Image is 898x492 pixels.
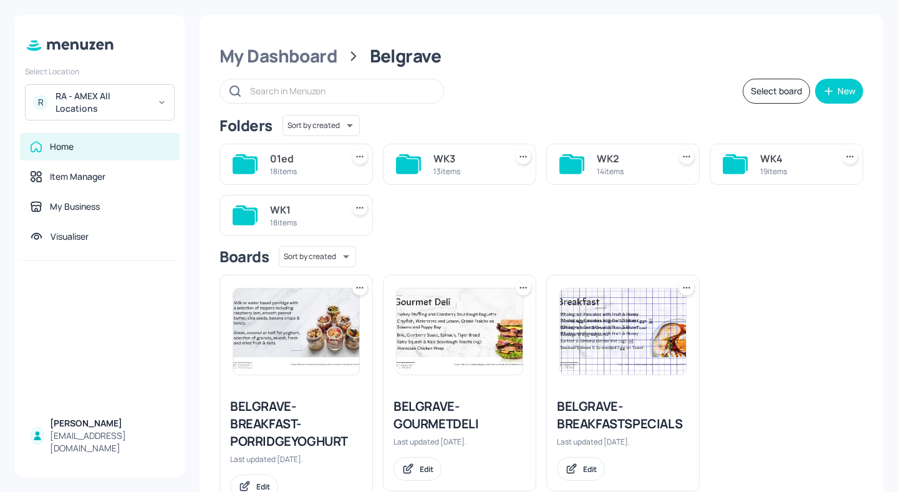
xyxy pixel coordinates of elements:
div: 18 items [270,166,337,177]
div: Visualiser [51,230,89,243]
div: BELGRAVE-BREAKFAST-PORRIDGEYOGHURT [230,398,362,450]
div: 13 items [433,166,501,177]
div: 18 items [270,217,337,228]
img: 2024-12-07-1733575116997pwwk3phcqv.jpeg [397,288,523,375]
button: Select board [743,79,810,104]
div: Last updated [DATE]. [230,454,362,465]
div: BELGRAVE-GOURMETDELI [393,398,526,433]
div: WK4 [760,151,828,166]
div: Item Manager [50,170,105,183]
div: My Dashboard [220,45,337,67]
div: WK1 [270,202,337,217]
div: Select Location [25,66,175,77]
div: My Business [50,200,100,213]
div: Sort by created [279,244,356,269]
img: 2024-12-07-1733568274249nbl1bjg7wb.jpeg [560,288,686,375]
div: Home [50,140,74,153]
div: Sort by created [282,113,360,138]
div: WK3 [433,151,501,166]
div: 14 items [597,166,664,177]
div: Last updated [DATE]. [557,436,689,447]
div: Edit [420,464,433,475]
div: Belgrave [370,45,442,67]
input: Search in Menuzen [250,82,431,100]
div: [EMAIL_ADDRESS][DOMAIN_NAME] [50,430,170,455]
div: BELGRAVE-BREAKFASTSPECIALS [557,398,689,433]
div: RA - AMEX All Locations [56,90,150,115]
button: New [815,79,863,104]
div: R [33,95,48,110]
div: WK2 [597,151,664,166]
div: New [838,87,856,96]
div: Last updated [DATE]. [393,436,526,447]
div: Boards [220,247,269,267]
div: 19 items [760,166,828,177]
img: 2025-03-14-1741956253332e7pgjt11pzc.jpeg [233,288,359,375]
div: Edit [256,481,270,492]
div: 01ed [270,151,337,166]
div: Folders [220,116,273,135]
div: [PERSON_NAME] [50,417,170,430]
div: Edit [583,464,597,475]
